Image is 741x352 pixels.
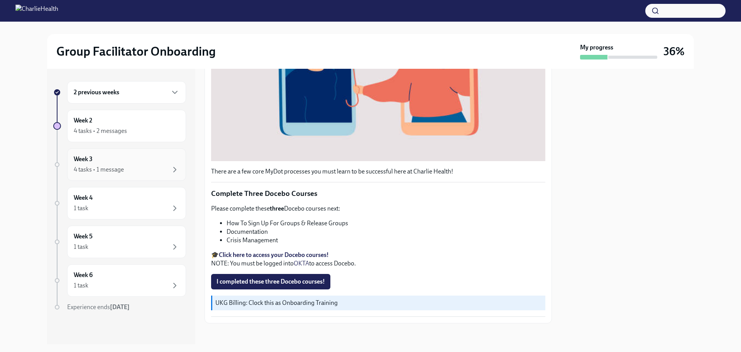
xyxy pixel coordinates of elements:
div: 2 previous weeks [67,81,186,104]
h6: 2 previous weeks [74,88,119,97]
img: CharlieHealth [15,5,58,17]
div: 1 task [74,281,88,290]
h6: Week 4 [74,194,93,202]
p: UKG Billing: Clock this as Onboarding Training [215,299,542,307]
h6: Week 6 [74,271,93,279]
li: Documentation [227,228,545,236]
strong: [DATE] [110,303,130,311]
li: How To Sign Up For Groups & Release Groups [227,219,545,228]
p: There are a few core MyDot processes you must learn to be successful here at Charlie Health! [211,167,545,176]
a: Week 51 task [53,226,186,258]
div: 4 tasks • 1 message [74,165,124,174]
a: Week 61 task [53,264,186,297]
div: 1 task [74,204,88,213]
li: Crisis Management [227,236,545,245]
a: Week 34 tasks • 1 message [53,148,186,181]
p: Please complete these Docebo courses next: [211,204,545,213]
a: Week 41 task [53,187,186,219]
span: Experience ends [67,303,130,311]
div: 4 tasks • 2 messages [74,127,127,135]
h2: Group Facilitator Onboarding [56,44,216,59]
span: I completed these three Docebo courses! [217,278,325,286]
h6: Week 5 [74,232,93,241]
h3: 36% [663,44,685,58]
button: I completed these three Docebo courses! [211,274,330,289]
div: 1 task [74,243,88,251]
a: OKTA [294,260,309,267]
a: Click here to access your Docebo courses! [219,251,329,258]
h6: Week 3 [74,155,93,163]
a: Week 24 tasks • 2 messages [53,110,186,142]
h6: Week 2 [74,116,92,125]
p: Complete Three Docebo Courses [211,189,545,199]
strong: My progress [580,43,613,52]
strong: three [270,205,284,212]
p: 🎓 NOTE: You must be logged into to access Docebo. [211,251,545,268]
